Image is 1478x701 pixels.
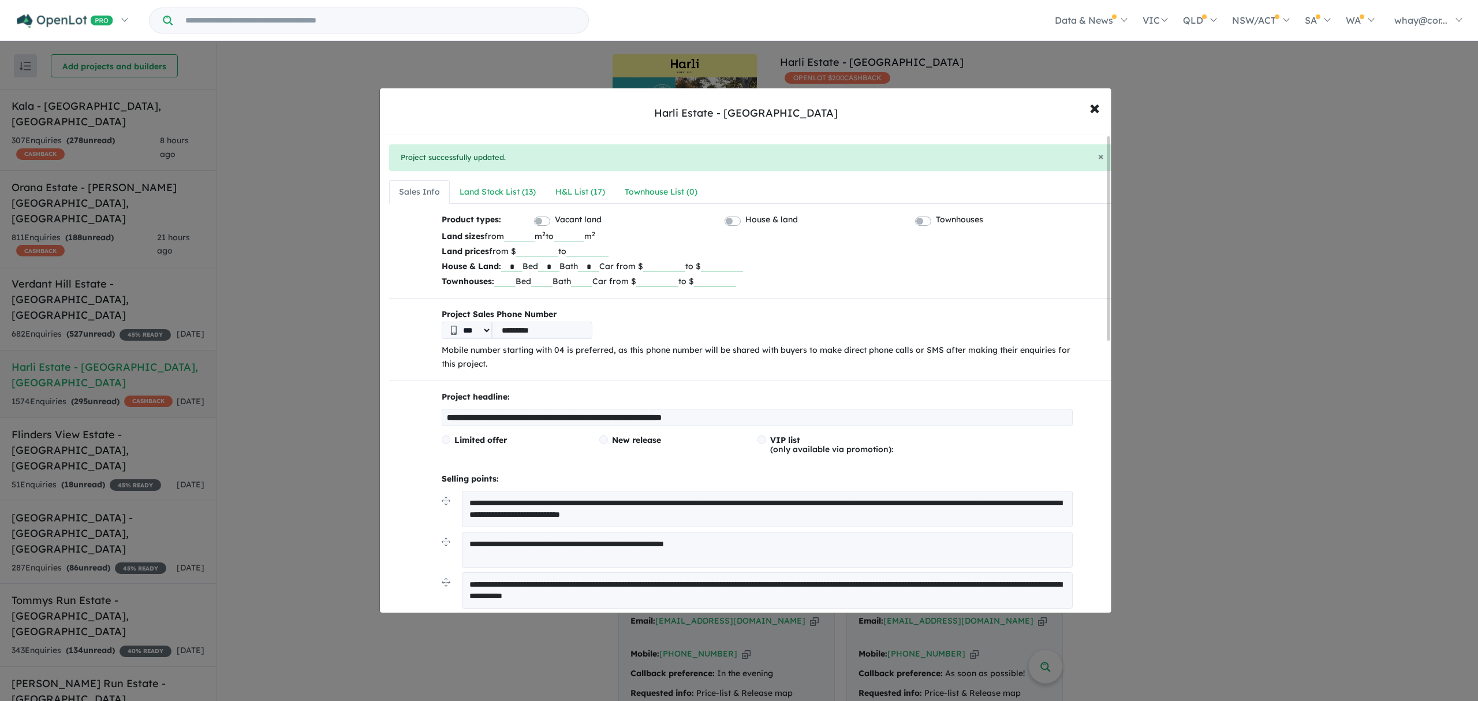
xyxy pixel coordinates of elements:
[451,326,457,335] img: Phone icon
[654,106,838,121] div: Harli Estate - [GEOGRAPHIC_DATA]
[442,308,1073,322] b: Project Sales Phone Number
[442,246,489,256] b: Land prices
[936,213,983,227] label: Townhouses
[175,8,586,33] input: Try estate name, suburb, builder or developer
[745,213,798,227] label: House & land
[442,231,484,241] b: Land sizes
[442,578,450,587] img: drag.svg
[442,259,1073,274] p: Bed Bath Car from $ to $
[1089,95,1100,120] span: ×
[1394,14,1447,26] span: whay@cor...
[612,435,661,445] span: New release
[442,213,501,229] b: Product types:
[442,344,1073,371] p: Mobile number starting with 04 is preferred, as this phone number will be shared with buyers to m...
[770,435,893,454] span: (only available via promotion):
[625,185,697,199] div: Townhouse List ( 0 )
[389,144,1115,171] div: Project successfully updated.
[442,229,1073,244] p: from m to m
[770,435,800,445] span: VIP list
[442,497,450,505] img: drag.svg
[542,230,546,238] sup: 2
[442,261,501,271] b: House & Land:
[399,185,440,199] div: Sales Info
[1098,150,1104,163] span: ×
[555,185,605,199] div: H&L List ( 17 )
[442,244,1073,259] p: from $ to
[555,213,602,227] label: Vacant land
[1098,151,1104,162] button: Close
[460,185,536,199] div: Land Stock List ( 13 )
[442,274,1073,289] p: Bed Bath Car from $ to $
[442,538,450,546] img: drag.svg
[592,230,595,238] sup: 2
[442,276,494,286] b: Townhouses:
[454,435,507,445] span: Limited offer
[442,390,1073,404] p: Project headline:
[17,14,113,28] img: Openlot PRO Logo White
[442,472,1073,486] p: Selling points:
